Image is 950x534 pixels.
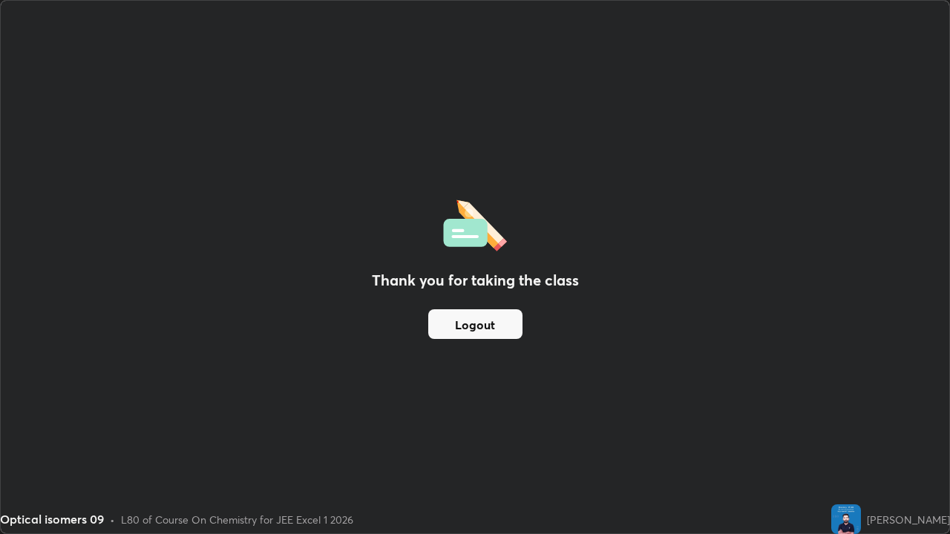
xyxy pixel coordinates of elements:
div: [PERSON_NAME] [867,512,950,527]
button: Logout [428,309,522,339]
img: offlineFeedback.1438e8b3.svg [443,195,507,251]
h2: Thank you for taking the class [372,269,579,291]
div: L80 of Course On Chemistry for JEE Excel 1 2026 [121,512,353,527]
div: • [110,512,115,527]
img: 5d08488de79a497091e7e6dfb017ba0b.jpg [831,504,861,534]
